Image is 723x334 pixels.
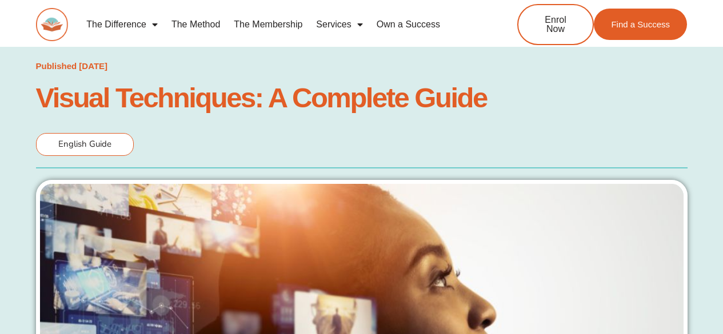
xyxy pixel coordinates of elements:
[79,11,165,38] a: The Difference
[58,138,111,150] span: English Guide
[79,11,480,38] nav: Menu
[79,61,107,71] time: [DATE]
[36,58,108,74] a: Published [DATE]
[536,15,576,34] span: Enrol Now
[517,4,594,45] a: Enrol Now
[165,11,227,38] a: The Method
[594,9,687,40] a: Find a Success
[36,61,77,71] span: Published
[611,20,670,29] span: Find a Success
[370,11,447,38] a: Own a Success
[36,85,688,110] h1: Visual Techniques: A Complete Guide
[227,11,309,38] a: The Membership
[309,11,369,38] a: Services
